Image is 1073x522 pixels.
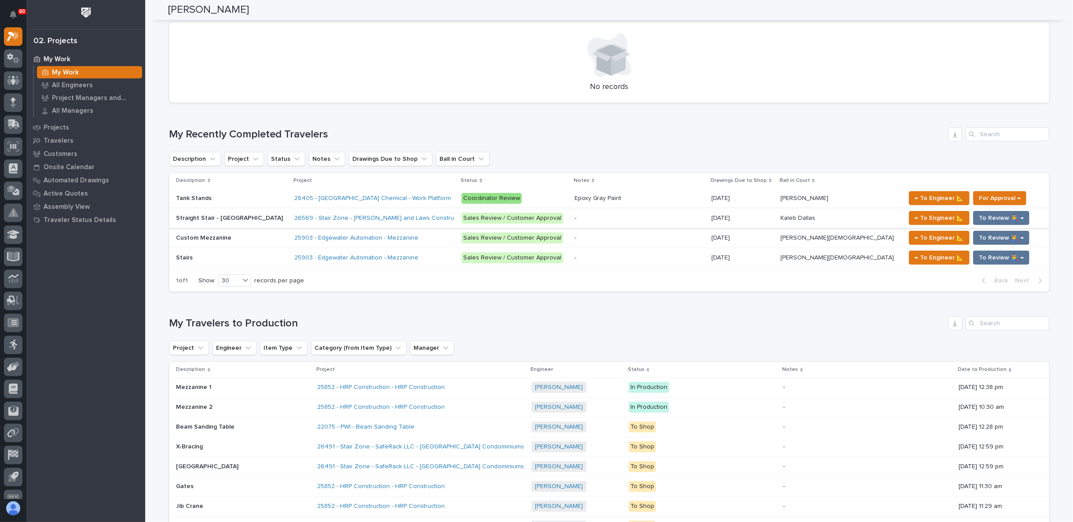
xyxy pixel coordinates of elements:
p: Project [294,176,312,185]
button: Notes [309,152,345,166]
p: Notes [782,365,798,374]
p: Traveler Status Details [44,216,116,224]
div: 30 [219,276,240,285]
button: Drawings Due to Shop [349,152,432,166]
a: 25852 - HRP Construction - HRP Construction [317,404,445,411]
button: ← To Engineer 📐 [909,211,970,225]
span: ← To Engineer 📐 [915,233,964,243]
tr: Jib CraneJib Crane 25852 - HRP Construction - HRP Construction [PERSON_NAME] To Shop- [DATE] 11:2... [169,496,1049,516]
p: [PERSON_NAME] [780,193,830,202]
p: [DATE] 12:59 pm [959,443,1035,451]
a: My Work [34,66,145,78]
div: Coordinator Review [461,193,522,204]
img: Workspace Logo [78,4,94,21]
span: To Review 👨‍🏭 → [979,252,1024,263]
p: [DATE] 11:30 am [959,483,1035,490]
p: [DATE] 12:59 pm [959,463,1035,470]
p: Mezzanine 2 [176,402,215,411]
p: Status [461,176,477,185]
div: In Production [629,402,669,413]
p: Description [176,176,205,185]
button: Status [267,152,305,166]
button: Next [1012,277,1049,285]
span: Next [1015,277,1035,285]
p: Kaleb Dallas [780,213,817,222]
p: [DATE] [711,233,732,242]
p: Description [176,365,205,374]
tr: Tank StandsTank Stands 26405 - [GEOGRAPHIC_DATA] Chemical - Work Platform Coordinator ReviewEpoxy... [169,189,1049,208]
p: Engineer [531,365,553,374]
p: records per page [255,277,304,285]
a: Onsite Calendar [26,160,145,174]
a: 25852 - HRP Construction - HRP Construction [317,483,445,490]
div: Epoxy Gray Paint [575,195,622,202]
a: 25903 - Edgewater Automation - Mezzanine [295,234,419,242]
button: Engineer [212,341,256,355]
div: In Production [629,382,669,393]
h1: My Travelers to Production [169,317,945,330]
a: Assembly View [26,200,145,213]
button: To Review 👨‍🏭 → [973,251,1029,265]
button: To Review 👨‍🏭 → [973,211,1029,225]
p: Projects [44,124,69,132]
a: [PERSON_NAME] [535,423,583,431]
a: [PERSON_NAME] [535,503,583,510]
p: X-Bracing [176,441,205,451]
div: To Shop [629,461,656,472]
a: Active Quotes [26,187,145,200]
p: My Work [52,69,79,77]
p: 60 [19,8,25,15]
a: [PERSON_NAME] [535,483,583,490]
p: Straight Stair - [GEOGRAPHIC_DATA] [176,213,285,222]
div: - [783,483,785,490]
p: Automated Drawings [44,177,109,185]
a: Automated Drawings [26,174,145,187]
span: Back [989,277,1008,285]
button: ← To Engineer 📐 [909,231,970,245]
div: Sales Review / Customer Approval [461,213,563,224]
p: [DATE] 12:38 pm [959,384,1035,391]
a: 26569 - Stair Zone - [PERSON_NAME] and Laws Construction - Straight Stair - [GEOGRAPHIC_DATA] [295,215,575,222]
button: Ball in Court [436,152,490,166]
a: Projects [26,121,145,134]
h1: My Recently Completed Travelers [169,128,945,141]
p: All Engineers [52,81,93,89]
div: - [783,384,785,391]
input: Search [966,316,1049,330]
div: - [575,254,576,262]
p: Stairs [176,252,195,262]
button: Manager [410,341,454,355]
button: Notifications [4,5,22,24]
a: 25852 - HRP Construction - HRP Construction [317,503,445,510]
a: 25903 - Edgewater Automation - Mezzanine [295,254,419,262]
a: Project Managers and Engineers [34,92,145,104]
div: - [575,215,576,222]
a: Customers [26,147,145,160]
a: 26405 - [GEOGRAPHIC_DATA] Chemical - Work Platform [295,195,451,202]
button: ← To Engineer 📐 [909,251,970,265]
p: Assembly View [44,203,90,211]
p: Date to Production [958,365,1007,374]
p: Custom Mezzanine [176,233,234,242]
a: My Work [26,52,145,66]
p: [DATE] [711,213,732,222]
p: [PERSON_NAME][DEMOGRAPHIC_DATA] [780,233,896,242]
a: All Engineers [34,79,145,91]
div: Notifications60 [11,11,22,25]
button: To Review 👨‍🏭 → [973,231,1029,245]
div: - [783,423,785,431]
p: 1 of 1 [169,270,195,292]
button: Item Type [260,341,308,355]
div: To Shop [629,422,656,433]
p: No records [180,82,1039,92]
tr: GatesGates 25852 - HRP Construction - HRP Construction [PERSON_NAME] To Shop- [DATE] 11:30 am [169,477,1049,496]
p: Tank Stands [176,193,214,202]
p: [GEOGRAPHIC_DATA] [176,461,241,470]
a: 25852 - HRP Construction - HRP Construction [317,384,445,391]
p: [PERSON_NAME][DEMOGRAPHIC_DATA] [780,252,896,262]
a: 26491 - Stair Zone - SafeRack LLC - [GEOGRAPHIC_DATA] Condominiums [317,463,524,470]
div: - [783,404,785,411]
a: [PERSON_NAME] [535,463,583,470]
span: For Approval → [979,193,1021,204]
